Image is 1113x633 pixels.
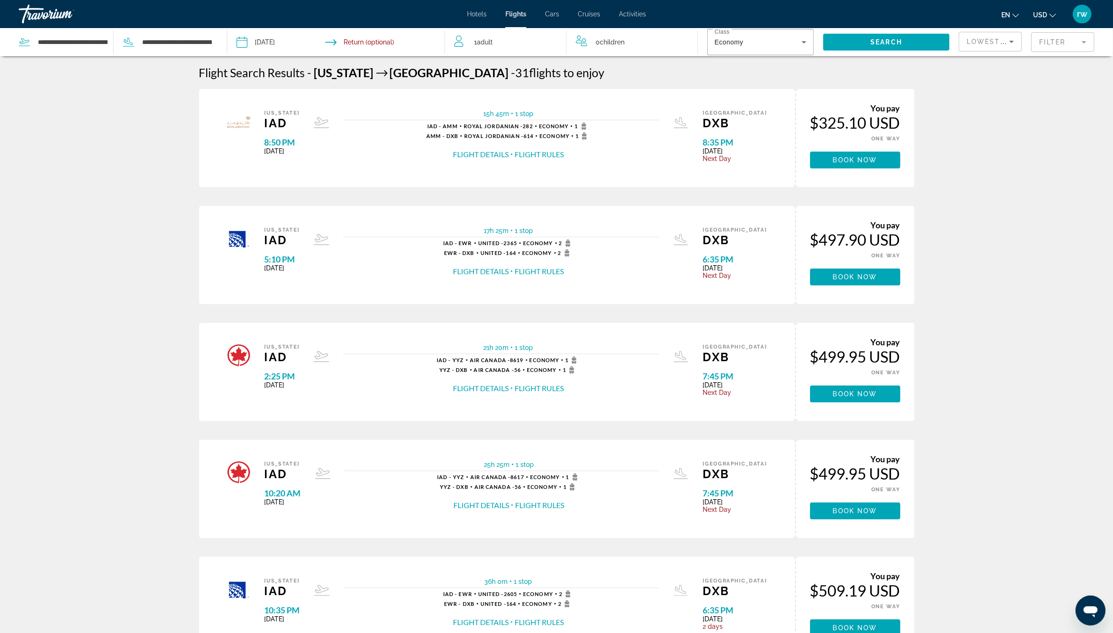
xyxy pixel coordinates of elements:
[559,590,574,598] span: 2
[470,357,524,363] span: 8619
[810,230,900,249] div: $497.90 USD
[703,584,767,598] span: DXB
[1033,8,1056,22] button: Change currency
[871,253,900,259] span: ONE WAY
[703,381,767,389] span: [DATE]
[515,227,533,234] span: 1 stop
[515,500,564,510] button: Flight Rules
[871,136,900,142] span: ONE WAY
[464,133,533,139] span: 614
[515,110,533,117] span: 1 stop
[511,65,516,80] span: -
[578,10,600,18] a: Cruises
[265,578,300,584] span: [US_STATE]
[481,250,516,256] span: 164
[325,28,394,56] button: Return date
[516,461,534,468] span: 1 stop
[481,250,506,256] span: United -
[265,461,301,467] span: [US_STATE]
[390,65,509,80] span: [GEOGRAPHIC_DATA]
[453,149,509,160] button: Flight Details
[443,240,472,246] span: IAD - EWR
[703,350,767,364] span: DXB
[467,10,487,18] a: Hotels
[810,152,900,168] button: Book now
[871,370,900,376] span: ONE WAY
[426,133,458,139] span: AMM - DXB
[464,133,524,139] span: Royal Jordanian -
[600,38,625,46] span: Children
[199,65,305,80] h1: Flight Search Results
[703,498,767,506] span: [DATE]
[527,367,557,373] span: Economy
[810,386,900,402] button: Book now
[810,502,900,519] button: Book now
[559,240,574,247] span: 2
[445,28,697,56] button: Travelers: 1 adult, 0 children
[545,10,559,18] a: Cars
[505,10,526,18] span: Flights
[823,34,949,51] button: Search
[703,488,767,498] span: 7:45 PM
[1076,596,1106,626] iframe: Button to launch messaging window
[810,269,900,285] button: Book now
[437,357,464,363] span: IAD - YYZ
[703,605,767,615] span: 6:35 PM
[575,132,590,140] span: 1
[474,367,514,373] span: Air Canada -
[464,123,533,129] span: 282
[1001,11,1010,19] span: en
[810,347,900,366] div: $499.95 USD
[478,591,517,597] span: 2605
[453,383,509,393] button: Flight Details
[444,250,474,256] span: EWR - DXB
[478,591,504,597] span: United -
[439,367,468,373] span: YYZ - DXB
[871,487,900,493] span: ONE WAY
[703,254,767,264] span: 6:35 PM
[474,484,521,490] span: 56
[265,381,300,389] span: [DATE]
[558,600,573,608] span: 2
[1077,9,1087,19] span: rw
[833,273,877,281] span: Book now
[522,250,552,256] span: Economy
[596,36,625,49] span: 0
[619,10,646,18] a: Activities
[440,484,468,490] span: YYZ - DXB
[703,506,767,513] span: Next Day
[530,357,560,363] span: Economy
[1031,32,1094,52] button: Filter
[703,233,767,247] span: DXB
[265,488,301,498] span: 10:20 AM
[563,483,578,491] span: 1
[478,240,517,246] span: 2365
[443,591,472,597] span: IAD - EWR
[563,366,577,374] span: 1
[265,264,300,272] span: [DATE]
[515,344,533,351] span: 1 stop
[558,249,573,257] span: 2
[237,28,275,56] button: Depart date: Oct 7, 2025
[437,474,464,480] span: IAD - YYZ
[810,454,900,464] div: You pay
[265,605,300,615] span: 10:35 PM
[527,484,557,490] span: Economy
[483,344,509,351] span: 21h 20m
[265,350,300,364] span: IAD
[833,507,877,515] span: Book now
[474,484,515,490] span: Air Canada -
[703,578,767,584] span: [GEOGRAPHIC_DATA]
[19,2,112,26] a: Travorium
[265,498,301,506] span: [DATE]
[314,65,374,80] span: [US_STATE]
[703,227,767,233] span: [GEOGRAPHIC_DATA]
[565,357,580,364] span: 1
[470,357,510,363] span: Air Canada -
[265,147,300,155] span: [DATE]
[703,147,767,155] span: [DATE]
[530,65,605,80] span: flights to enjoy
